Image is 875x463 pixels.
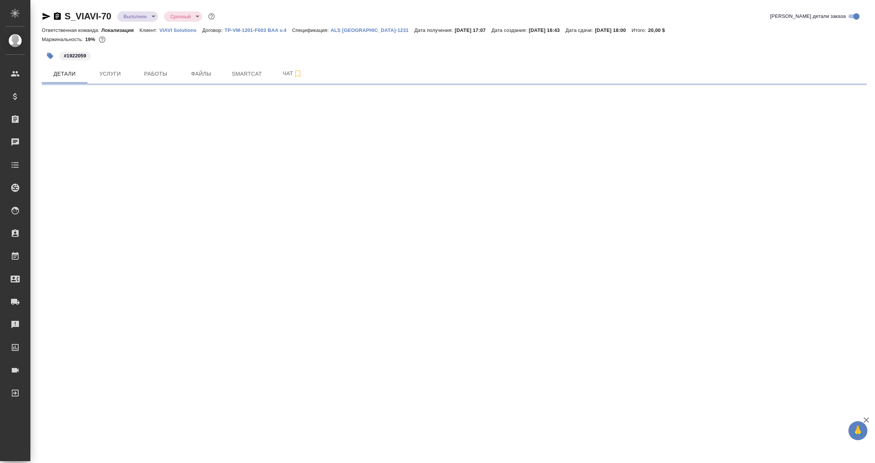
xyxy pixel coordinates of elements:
[160,27,202,33] a: VIAVI Solutions
[565,27,595,33] p: Дата сдачи:
[117,11,158,22] div: Выполнен
[274,69,311,78] span: Чат
[331,27,414,33] a: ALS [GEOGRAPHIC_DATA]-1231
[632,27,648,33] p: Итого:
[292,27,330,33] p: Спецификация:
[183,69,220,79] span: Файлы
[42,12,51,21] button: Скопировать ссылку для ЯМессенджера
[42,48,58,64] button: Добавить тэг
[202,27,224,33] p: Договор:
[121,13,149,20] button: Выполнен
[65,11,111,21] a: S_VIAVI-70
[92,69,128,79] span: Услуги
[46,69,83,79] span: Детали
[529,27,565,33] p: [DATE] 16:43
[137,69,174,79] span: Работы
[224,27,292,33] a: TP-VM-1201-F003 BAA v.4
[851,423,864,439] span: 🙏
[414,27,455,33] p: Дата получения:
[58,52,92,59] span: 1922059
[97,35,107,44] button: 1295.00 RUB;
[648,27,670,33] p: 20,00 $
[207,11,216,21] button: Доп статусы указывают на важность/срочность заказа
[42,36,85,42] p: Маржинальность:
[101,27,140,33] p: Локализация
[64,52,86,60] p: #1922059
[139,27,159,33] p: Клиент:
[595,27,632,33] p: [DATE] 18:00
[53,12,62,21] button: Скопировать ссылку
[168,13,193,20] button: Срочный
[229,69,265,79] span: Smartcat
[770,13,846,20] span: [PERSON_NAME] детали заказа
[491,27,529,33] p: Дата создания:
[293,69,302,78] svg: Подписаться
[85,36,97,42] p: 19%
[848,421,867,440] button: 🙏
[164,11,202,22] div: Выполнен
[455,27,491,33] p: [DATE] 17:07
[42,27,101,33] p: Ответственная команда:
